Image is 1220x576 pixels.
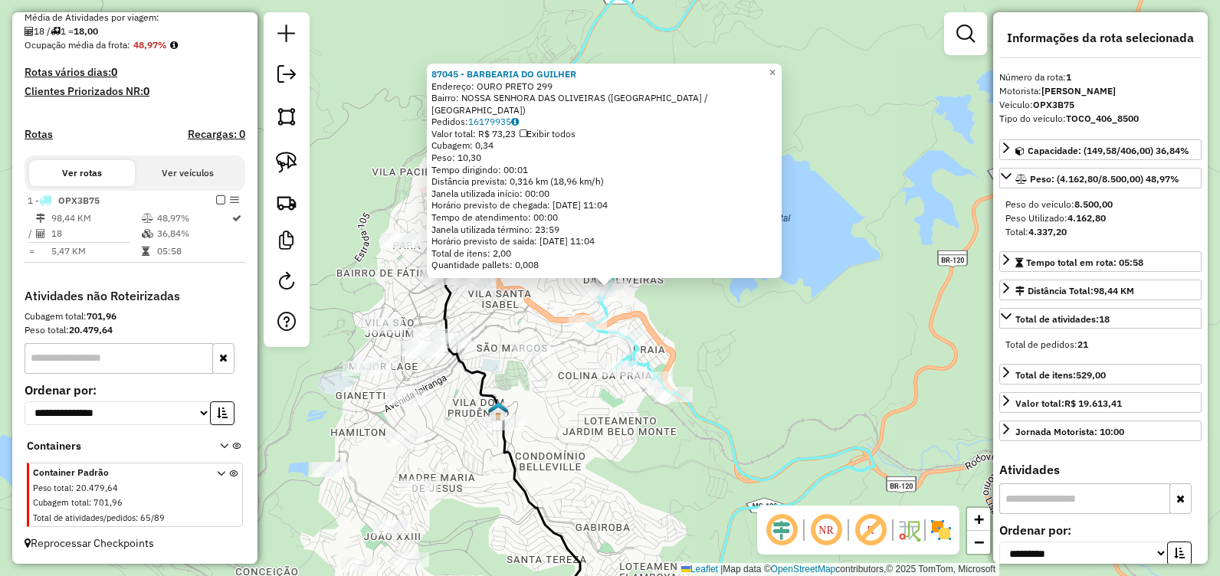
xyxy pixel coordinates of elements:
em: Média calculada utilizando a maior ocupação (%Peso ou %Cubagem) de cada rota da sessão. Rotas cro... [170,41,178,50]
td: 5,47 KM [51,244,141,259]
div: Atividade não roteirizada - CANTINA DA EDILENE [372,520,411,535]
strong: 529,00 [1076,369,1106,381]
div: Atividade não roteirizada - DISTRIBUIDORA ANDRAD [380,233,418,248]
em: Finalizar rota [216,195,225,205]
i: Total de Atividades [36,229,45,238]
a: 16179935 [468,116,519,127]
a: Nova sessão e pesquisa [271,18,302,53]
i: Total de rotas [51,27,61,36]
strong: 0 [143,84,149,98]
span: 701,96 [93,497,123,508]
strong: 18,00 [74,25,98,37]
i: % de utilização do peso [142,214,153,223]
i: % de utilização da cubagem [142,229,153,238]
img: Fluxo de ruas [897,518,921,542]
a: Zoom out [967,531,990,554]
div: Janela utilizada início: 00:00 [431,188,777,200]
div: Atividade não roteirizada - TOCA DA GATA [513,342,551,357]
div: Total: [1005,225,1195,239]
button: Ver veículos [135,160,241,186]
span: | [720,564,723,574]
i: Total de Atividades [25,27,34,36]
a: Exibir filtros [950,18,981,49]
button: Ordem crescente [1167,542,1192,565]
div: 18 / 1 = [25,25,245,38]
div: Tipo do veículo: [999,112,1202,126]
div: Total de pedidos: [1005,338,1195,352]
span: : [71,483,74,493]
strong: 701,96 [87,310,116,322]
div: Bairro: NOSSA SENHORA DAS OLIVEIRAS ([GEOGRAPHIC_DATA] / [GEOGRAPHIC_DATA]) [431,92,777,116]
div: Atividade não roteirizada - SUPERMERCADO E LANCH [406,342,444,358]
a: Reroteirizar Sessão [271,266,302,300]
div: Atividade não roteirizada - BAR DO MANINHO [391,552,429,568]
div: Valor total: R$ 73,23 [431,128,777,140]
a: OpenStreetMap [771,564,836,574]
strong: 21 [1077,339,1088,350]
span: : [136,512,138,523]
span: Cubagem total [33,497,89,508]
button: Ver rotas [29,160,135,186]
div: Atividade não roteirizada - DISTRIBUIDORA ITABIR [388,390,426,405]
div: Atividade não roteirizada - OFICINA DO PAO AMAZO [386,431,425,447]
span: Capacidade: (149,58/406,00) 36,84% [1028,145,1189,156]
div: Horário previsto de saída: [DATE] 11:04 [431,235,777,247]
div: Média de Atividades por viagem: [25,11,245,25]
h4: Clientes Priorizados NR: [25,85,245,98]
strong: 1 [1066,71,1071,83]
span: Ocultar deslocamento [763,512,800,548]
span: : [89,497,91,508]
td: 18 [51,226,141,241]
div: Janela utilizada término: 23:59 [431,224,777,236]
strong: R$ 19.613,41 [1064,398,1122,409]
td: 36,84% [156,226,231,241]
h4: Atividades [999,463,1202,477]
div: Valor total: [1015,397,1122,411]
span: Tempo total em rota: 05:58 [1026,257,1143,268]
strong: 18 [1099,313,1110,325]
span: Container Padrão [33,466,198,479]
div: Cubagem: 0,34 [431,139,777,152]
i: Observações [511,117,519,126]
strong: 20.479,64 [69,324,113,335]
a: Total de atividades:18 [999,308,1202,329]
a: Peso: (4.162,80/8.500,00) 48,97% [999,168,1202,188]
div: Pedidos: [431,116,777,128]
img: Itabira [488,401,508,421]
span: 1 - [28,195,100,206]
label: Ordenar por: [999,521,1202,539]
a: Exportar sessão [271,59,302,93]
img: Selecionar atividades - polígono [276,106,297,127]
img: Criar rota [276,191,297,213]
span: Ocupação média da frota: [25,39,130,51]
span: Peso do veículo: [1005,198,1113,210]
strong: TOCO_406_8500 [1066,113,1139,124]
em: Opções [230,195,239,205]
h4: Recargas: 0 [188,128,245,141]
img: Exibir/Ocultar setores [929,518,953,542]
span: × [769,66,776,79]
span: 20.479,64 [76,483,118,493]
div: Atividade não roteirizada - KING OF CHICKEN [341,557,379,572]
span: Exibir todos [520,128,576,139]
div: Peso total: [25,323,245,337]
div: Distância Total: [1015,284,1134,298]
a: Total de itens:529,00 [999,364,1202,385]
div: Atividade não roteirizada - Tia Lia [486,415,524,430]
td: = [28,244,35,259]
td: 98,44 KM [51,211,141,226]
div: Total de atividades:18 [999,332,1202,358]
button: Ordem crescente [210,401,234,425]
span: Peso total [33,483,71,493]
div: Total de itens: [1015,368,1106,382]
div: Atividade não roteirizada - COMERCIAL MIRIM [400,479,438,494]
a: Close popup [763,64,782,82]
a: Valor total:R$ 19.613,41 [999,392,1202,413]
div: Número da rota: [999,70,1202,84]
strong: 48,97% [133,39,167,51]
span: OPX3B75 [58,195,100,206]
strong: 4.162,80 [1067,212,1106,224]
a: Rotas [25,128,53,141]
span: Ocultar NR [808,512,844,548]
